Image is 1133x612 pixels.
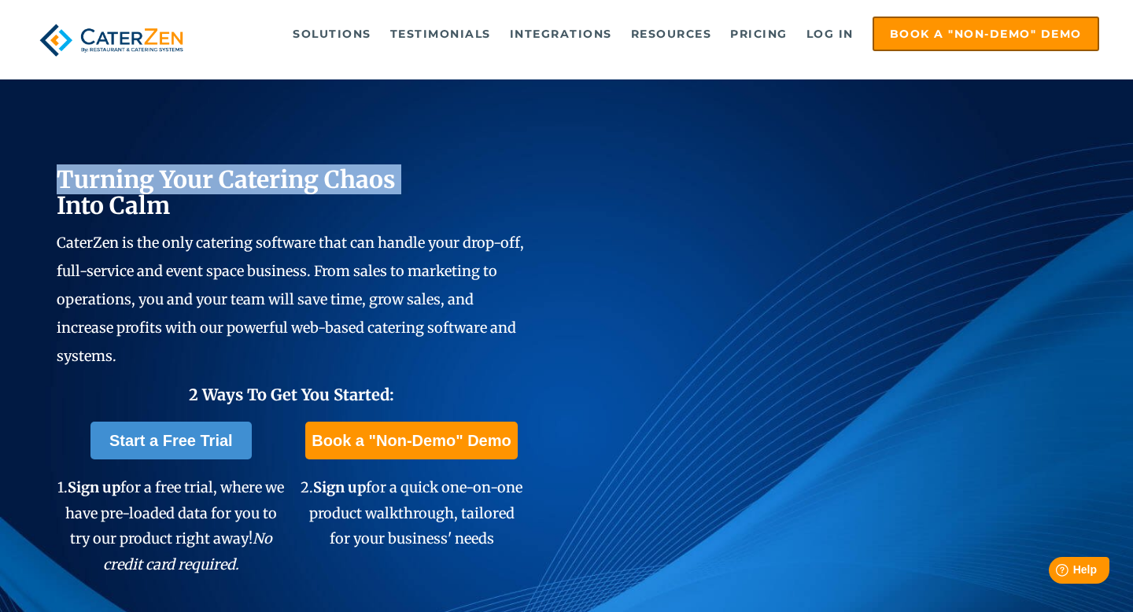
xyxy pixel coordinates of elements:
a: Resources [623,18,720,50]
a: Pricing [722,18,795,50]
a: Testimonials [382,18,499,50]
a: Log in [799,18,862,50]
span: 2. for a quick one-on-one product walkthrough, tailored for your business' needs [301,478,522,547]
a: Integrations [502,18,620,50]
span: Turning Your Catering Chaos Into Calm [57,164,396,220]
a: Book a "Non-Demo" Demo [873,17,1099,51]
a: Book a "Non-Demo" Demo [305,422,517,459]
em: No credit card required. [103,529,272,573]
span: 2 Ways To Get You Started: [189,385,394,404]
span: 1. for a free trial, where we have pre-loaded data for you to try our product right away! [57,478,284,573]
div: Navigation Menu [216,17,1099,51]
a: Solutions [285,18,379,50]
span: Sign up [68,478,120,496]
span: CaterZen is the only catering software that can handle your drop-off, full-service and event spac... [57,234,524,365]
iframe: Help widget launcher [993,551,1116,595]
a: Start a Free Trial [90,422,252,459]
span: Sign up [313,478,366,496]
img: caterzen [34,17,189,64]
